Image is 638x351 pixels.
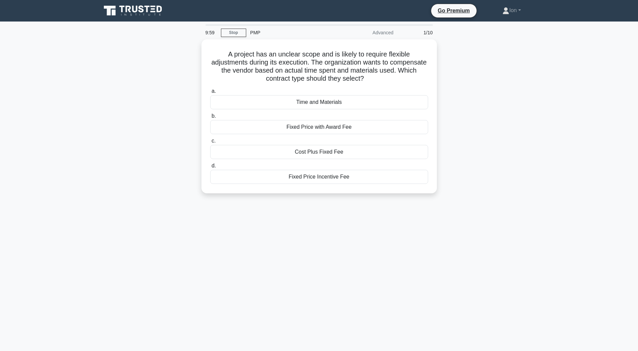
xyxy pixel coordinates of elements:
a: Stop [221,29,246,37]
a: Go Premium [434,6,474,15]
div: Fixed Price with Award Fee [210,120,428,134]
div: PMP [246,26,339,39]
span: a. [212,88,216,94]
div: 1/10 [398,26,437,39]
span: d. [212,163,216,168]
div: Advanced [339,26,398,39]
div: Time and Materials [210,95,428,109]
div: 9:59 [201,26,221,39]
h5: A project has an unclear scope and is likely to require flexible adjustments during its execution... [210,50,429,83]
a: Ion [486,4,537,17]
div: Fixed Price Incentive Fee [210,170,428,184]
div: Cost Plus Fixed Fee [210,145,428,159]
span: c. [212,138,216,144]
span: b. [212,113,216,119]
